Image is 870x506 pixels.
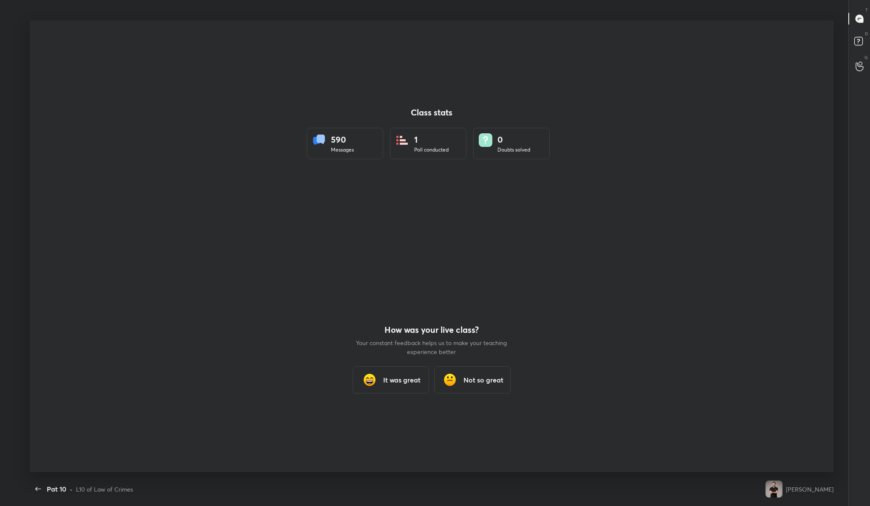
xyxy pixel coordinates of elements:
[865,7,868,13] p: T
[414,133,449,146] div: 1
[497,146,530,154] div: Doubts solved
[395,133,409,147] img: statsPoll.b571884d.svg
[355,338,508,356] p: Your constant feedback helps us to make your teaching experience better
[864,54,868,61] p: G
[331,146,354,154] div: Messages
[463,375,503,385] h3: Not so great
[865,31,868,37] p: D
[76,485,133,494] div: L10 of Law of Crimes
[497,133,530,146] div: 0
[361,371,378,388] img: grinning_face_with_smiling_eyes_cmp.gif
[307,107,556,118] h4: Class stats
[312,133,326,147] img: statsMessages.856aad98.svg
[479,133,492,147] img: doubts.8a449be9.svg
[331,133,354,146] div: 590
[786,485,833,494] div: [PERSON_NAME]
[355,325,508,335] h4: How was your live class?
[441,371,458,388] img: frowning_face_cmp.gif
[765,481,782,498] img: 9f6949702e7c485d94fd61f2cce3248e.jpg
[47,484,66,494] div: Pat 10
[414,146,449,154] div: Poll conducted
[70,485,73,494] div: •
[383,375,421,385] h3: It was great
